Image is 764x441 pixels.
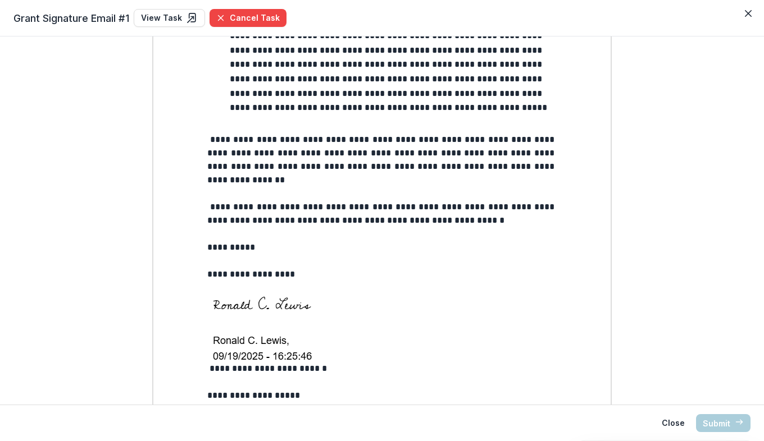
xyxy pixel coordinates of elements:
button: Close [655,414,692,432]
span: Submit [703,417,744,429]
button: Close [739,4,757,22]
button: Cancel Task [210,9,286,27]
a: View Task [134,9,205,27]
span: Grant Signature Email #1 [13,11,129,26]
button: Submit [696,414,751,432]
